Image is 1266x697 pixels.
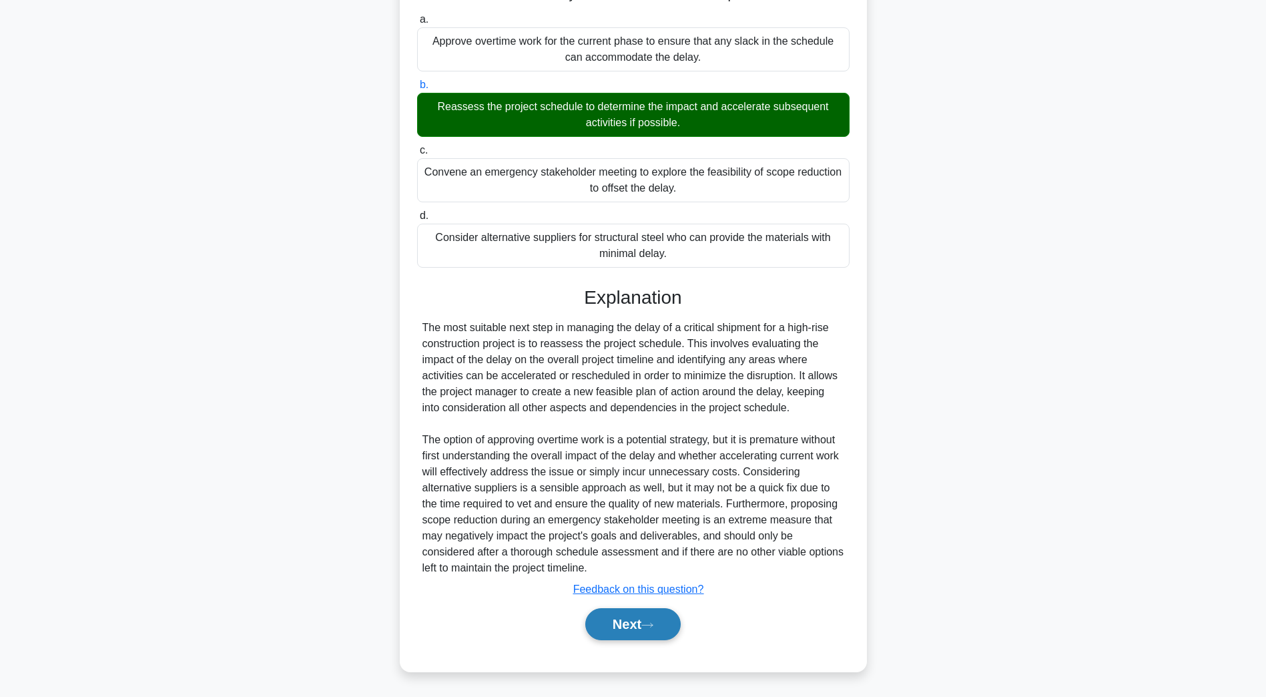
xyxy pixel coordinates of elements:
div: The most suitable next step in managing the delay of a critical shipment for a high-rise construc... [422,320,844,576]
div: Approve overtime work for the current phase to ensure that any slack in the schedule can accommod... [417,27,850,71]
span: d. [420,210,428,221]
button: Next [585,608,681,640]
div: Reassess the project schedule to determine the impact and accelerate subsequent activities if pos... [417,93,850,137]
span: c. [420,144,428,156]
h3: Explanation [425,286,842,309]
span: a. [420,13,428,25]
div: Convene an emergency stakeholder meeting to explore the feasibility of scope reduction to offset ... [417,158,850,202]
div: Consider alternative suppliers for structural steel who can provide the materials with minimal de... [417,224,850,268]
a: Feedback on this question? [573,584,704,595]
span: b. [420,79,428,90]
